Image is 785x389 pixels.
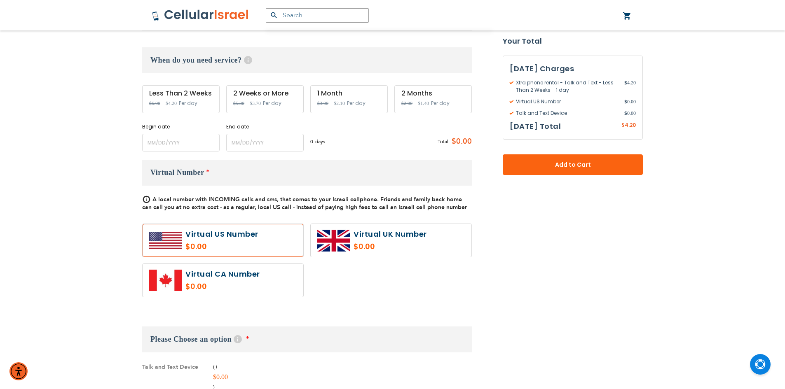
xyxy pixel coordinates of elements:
span: $1.40 [418,100,429,106]
span: $5.30 [233,100,244,106]
span: A local number with INCOMING calls and sms, that comes to your Israeli cellphone. Friends and fam... [142,196,467,211]
span: Add to Cart [530,161,616,169]
h3: [DATE] Total [510,120,561,133]
input: MM/DD/YYYY [142,134,220,151]
span: 0.00 [624,98,636,105]
span: Virtual US Number [510,98,624,105]
strong: Your Total [503,35,643,47]
h3: [DATE] Charges [510,63,636,75]
span: $3.70 [250,100,261,106]
span: Xtra phone rental - Talk and Text - Less Than 2 Weeks - 1 day [510,79,624,94]
span: days [315,138,325,145]
span: Per day [431,100,450,107]
span: 4.20 [625,121,636,128]
input: MM/DD/YYYY [226,134,304,151]
span: Virtual Number [150,168,204,177]
div: 1 Month [317,90,381,97]
span: 4.20 [624,79,636,94]
span: 0 [310,138,315,145]
label: Begin date [142,123,220,130]
span: Per day [263,100,281,107]
span: $ [624,98,627,105]
h3: When do you need service? [142,47,472,73]
img: Cellular Israel [152,9,249,21]
span: $ [624,79,627,86]
div: 2 Weeks or More [233,90,297,97]
span: $2.10 [334,100,345,106]
span: Per day [347,100,366,107]
label: End date [226,123,304,130]
input: Search [266,8,369,23]
span: $ [624,109,627,117]
span: $3.00 [317,100,328,106]
span: Help [244,56,252,64]
button: Add to Cart [503,154,643,175]
span: Total [438,138,448,145]
span: $ [621,122,625,129]
h3: Please Choose an option [142,326,472,352]
span: $2.00 [401,100,412,106]
div: Accessibility Menu [9,362,28,380]
span: 0.00 [624,109,636,117]
span: Talk and Text Device [510,109,624,117]
span: $0.00 [448,135,472,148]
span: $4.20 [166,100,177,106]
div: 2 Months [401,90,465,97]
span: Help [234,335,242,343]
span: $6.00 [149,100,160,106]
span: Per day [179,100,197,107]
div: Less Than 2 Weeks [149,90,213,97]
span: $0.00 [213,373,228,380]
